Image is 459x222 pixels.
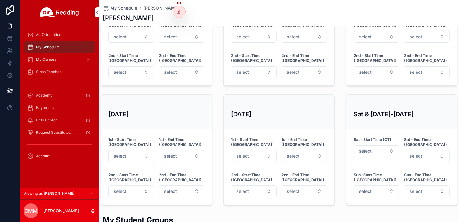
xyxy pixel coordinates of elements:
[20,25,99,170] div: scrollable content
[36,130,71,135] span: Request Substitutes
[24,41,95,53] a: My Schedule
[40,7,79,17] img: App logo
[159,150,204,162] button: Select Button
[354,53,399,63] strong: 2nd - Start Time ([GEOGRAPHIC_DATA])
[282,31,327,43] button: Select Button
[231,31,277,43] button: Select Button
[36,45,59,50] span: My Schedule
[236,188,249,194] span: select
[108,137,154,147] strong: 1st - Start Time ([GEOGRAPHIC_DATA])
[282,53,327,63] strong: 2nd - End Time ([GEOGRAPHIC_DATA])
[287,34,299,40] span: select
[354,66,399,78] button: Select Button
[114,34,126,40] span: select
[404,66,450,78] button: Select Button
[108,150,154,162] button: Select Button
[409,69,422,75] span: select
[354,172,399,182] strong: Sun -Start Time ([GEOGRAPHIC_DATA])
[282,150,327,162] button: Select Button
[24,127,95,138] a: Request Substitutes
[36,118,57,123] span: Help Center
[282,172,327,182] strong: 2nd - End Time ([GEOGRAPHIC_DATA])
[24,115,95,126] a: Help Center
[231,185,277,197] button: Select Button
[103,5,137,11] a: My Schedule
[159,53,204,63] strong: 2nd - End Time ([GEOGRAPHIC_DATA])
[159,185,204,197] button: Select Button
[287,69,299,75] span: select
[359,69,372,75] span: select
[108,31,154,43] button: Select Button
[354,31,399,43] button: Select Button
[354,145,399,157] button: Select Button
[164,153,177,159] span: select
[236,153,249,159] span: select
[404,185,450,197] button: Select Button
[231,110,327,119] h3: [DATE]
[409,34,422,40] span: select
[404,31,450,43] button: Select Button
[108,110,204,119] h3: [DATE]
[114,69,126,75] span: select
[404,53,450,63] strong: 2nd - End Time ([GEOGRAPHIC_DATA])
[114,153,126,159] span: select
[287,153,299,159] span: select
[159,66,204,78] button: Select Button
[108,172,154,182] strong: 2nd - Start Time ([GEOGRAPHIC_DATA])
[43,208,79,214] p: [PERSON_NAME]
[110,5,137,11] span: My Schedule
[36,105,54,110] span: Payments
[36,154,50,159] span: Account
[354,110,450,119] h3: Sat & [DATE]-[DATE]
[103,14,154,22] h1: [PERSON_NAME]
[354,185,399,197] button: Select Button
[231,137,277,147] strong: 1st - Start Time ([GEOGRAPHIC_DATA])
[236,34,249,40] span: select
[36,32,61,37] span: Air Orientation
[159,137,204,147] strong: 1st - End Time ([GEOGRAPHIC_DATA])
[24,150,95,162] a: Account
[143,5,179,11] a: [PERSON_NAME]
[164,188,177,194] span: select
[404,137,450,147] strong: Sat - End Time ([GEOGRAPHIC_DATA])
[231,66,277,78] button: Select Button
[36,57,56,62] span: My Classes
[359,188,372,194] span: select
[409,153,422,159] span: select
[164,69,177,75] span: select
[108,53,154,63] strong: 2nd - Start Time ([GEOGRAPHIC_DATA])
[159,172,204,182] strong: 2nd - End Time ([GEOGRAPHIC_DATA])
[404,150,450,162] button: Select Button
[24,191,74,196] span: Viewing as [PERSON_NAME]
[108,185,154,197] button: Select Button
[24,29,95,40] a: Air Orientation
[282,185,327,197] button: Select Button
[159,31,204,43] button: Select Button
[114,188,126,194] span: select
[231,150,277,162] button: Select Button
[108,66,154,78] button: Select Button
[282,66,327,78] button: Select Button
[282,137,327,147] strong: 1st - End Time ([GEOGRAPHIC_DATA])
[24,90,95,101] a: Academy
[24,102,95,113] a: Payments
[164,34,177,40] span: select
[24,54,95,65] a: My Classes
[24,207,37,215] span: CMM
[236,69,249,75] span: select
[354,137,391,142] strong: Sat - Start Time (CT)
[287,188,299,194] span: select
[231,172,277,182] strong: 2nd - Start Time ([GEOGRAPHIC_DATA])
[404,172,450,182] strong: Sun - End Time ([GEOGRAPHIC_DATA])
[36,69,64,74] span: Class Feedback
[359,148,372,154] span: select
[359,34,372,40] span: select
[231,53,277,63] strong: 2nd - Start Time ([GEOGRAPHIC_DATA])
[24,66,95,77] a: Class Feedback
[409,188,422,194] span: select
[36,93,53,98] span: Academy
